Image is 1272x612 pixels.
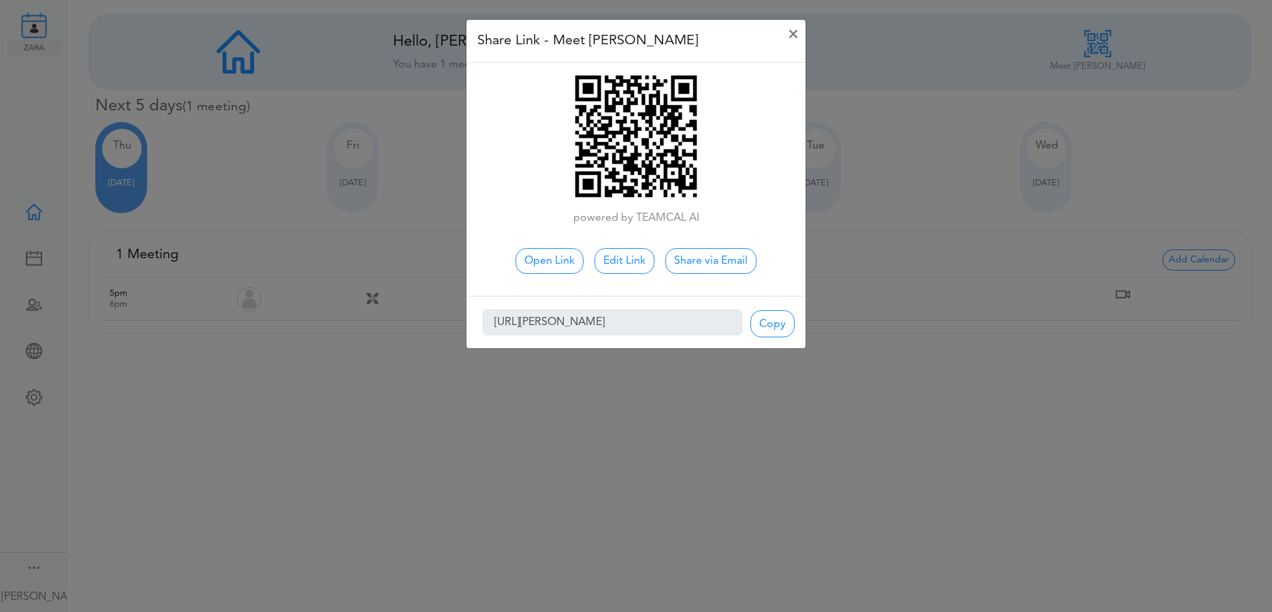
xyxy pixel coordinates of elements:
img: YMGG7bOg4zuvdZ58yLE7TcWWvnO09nvNCsTl3zLzH08Nos1OvsL0dt3vjCwx1qMGuc0ZKGHj3sFPRGRubiCPc8uFhhezb4wfR... [568,68,704,204]
button: Close [777,16,810,54]
button: Edit Link [594,248,654,274]
span: Copy [750,310,795,337]
h5: Share Link - Meet [PERSON_NAME] [477,31,698,51]
a: powered by TEAMCAL AI [466,210,806,226]
a: Open Link [515,248,584,274]
a: Share via Email [665,248,757,274]
span: × [788,27,799,43]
